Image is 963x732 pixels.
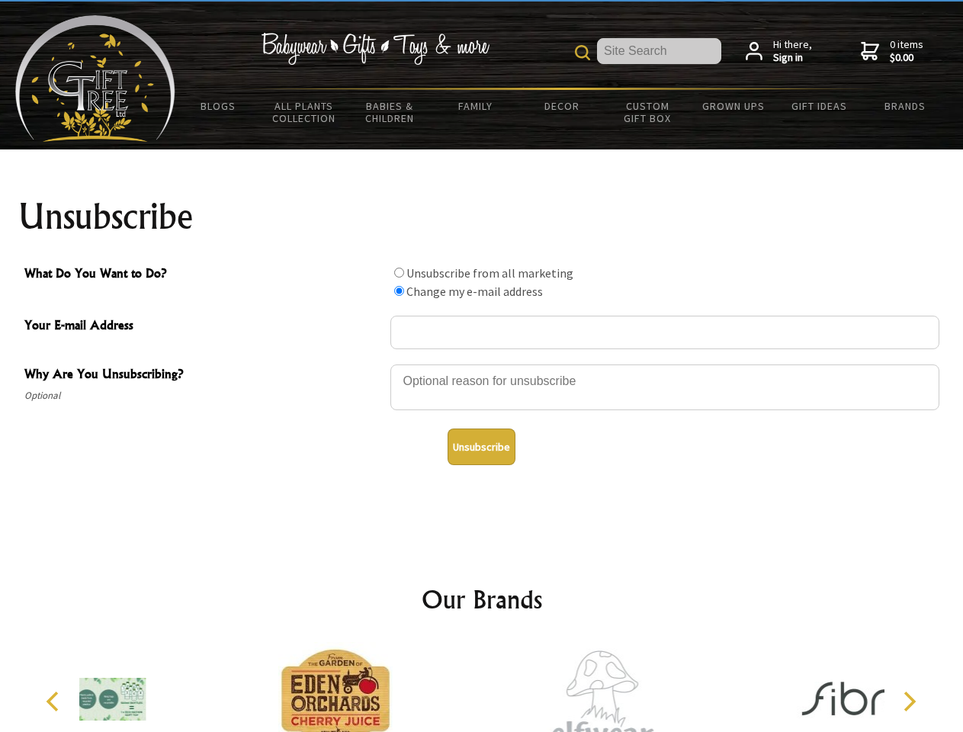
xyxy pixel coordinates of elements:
[18,198,945,235] h1: Unsubscribe
[862,90,949,122] a: Brands
[518,90,605,122] a: Decor
[892,685,926,718] button: Next
[30,581,933,618] h2: Our Brands
[746,38,812,65] a: Hi there,Sign in
[773,38,812,65] span: Hi there,
[261,33,490,65] img: Babywear - Gifts - Toys & more
[605,90,691,134] a: Custom Gift Box
[394,286,404,296] input: What Do You Want to Do?
[24,316,383,338] span: Your E-mail Address
[390,316,939,349] input: Your E-mail Address
[861,38,923,65] a: 0 items$0.00
[597,38,721,64] input: Site Search
[448,429,515,465] button: Unsubscribe
[24,264,383,286] span: What Do You Want to Do?
[24,387,383,405] span: Optional
[15,15,175,142] img: Babyware - Gifts - Toys and more...
[406,265,573,281] label: Unsubscribe from all marketing
[38,685,72,718] button: Previous
[390,364,939,410] textarea: Why Are You Unsubscribing?
[175,90,262,122] a: BLOGS
[890,37,923,65] span: 0 items
[690,90,776,122] a: Grown Ups
[773,51,812,65] strong: Sign in
[394,268,404,278] input: What Do You Want to Do?
[776,90,862,122] a: Gift Ideas
[575,45,590,60] img: product search
[890,51,923,65] strong: $0.00
[406,284,543,299] label: Change my e-mail address
[262,90,348,134] a: All Plants Collection
[347,90,433,134] a: Babies & Children
[24,364,383,387] span: Why Are You Unsubscribing?
[433,90,519,122] a: Family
